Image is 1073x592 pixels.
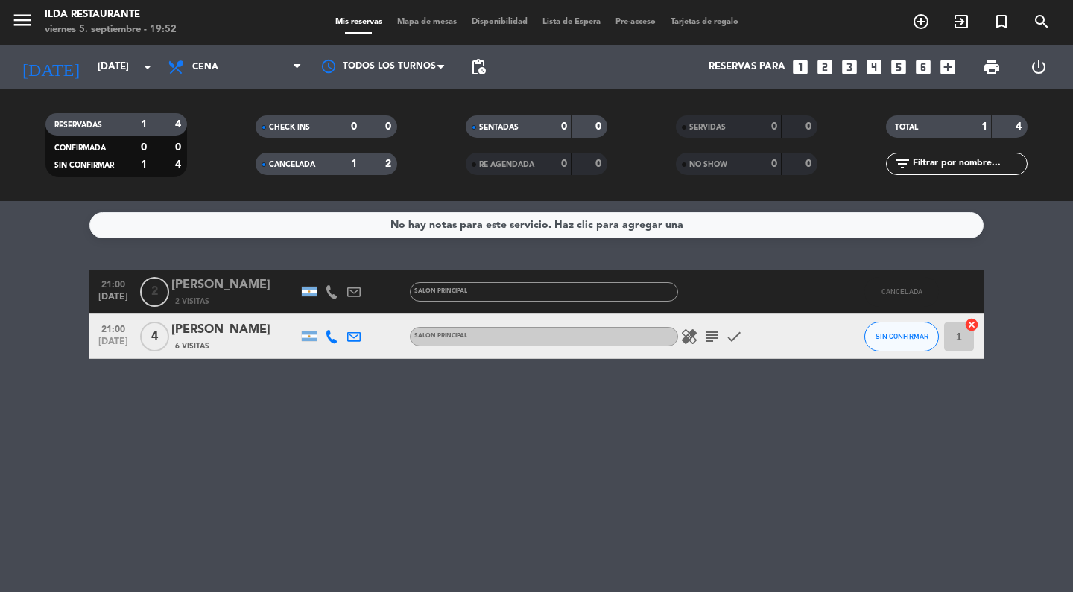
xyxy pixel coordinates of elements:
strong: 1 [351,159,357,169]
i: search [1033,13,1051,31]
strong: 0 [175,142,184,153]
button: SIN CONFIRMAR [864,322,939,351]
span: SERVIDAS [689,124,726,131]
strong: 0 [595,159,604,169]
strong: 1 [141,159,147,170]
div: Ilda restaurante [45,7,177,22]
i: subject [703,328,721,346]
span: Mis reservas [328,18,390,26]
span: SALON PRINCIPAL [414,288,467,294]
strong: 0 [771,159,777,169]
button: CANCELADA [864,277,939,307]
strong: 1 [141,119,147,130]
span: pending_actions [469,58,487,76]
span: SIN CONFIRMAR [54,162,114,169]
span: NO SHOW [689,161,727,168]
i: looks_6 [914,57,933,77]
span: [DATE] [95,292,132,309]
input: Filtrar por nombre... [911,156,1027,172]
span: Lista de Espera [535,18,608,26]
i: add_box [938,57,958,77]
span: Cena [192,62,218,72]
div: [PERSON_NAME] [171,276,298,295]
i: healing [680,328,698,346]
span: 2 [140,277,169,307]
i: looks_4 [864,57,884,77]
i: looks_5 [889,57,908,77]
i: add_circle_outline [912,13,930,31]
span: Tarjetas de regalo [663,18,746,26]
button: menu [11,9,34,36]
span: 4 [140,322,169,351]
strong: 0 [595,121,604,132]
strong: 1 [981,121,987,132]
strong: 0 [561,121,567,132]
span: SENTADAS [479,124,519,131]
i: looks_two [815,57,835,77]
i: arrow_drop_down [139,58,156,76]
span: CANCELADA [881,287,922,296]
span: 21:00 [95,275,132,292]
strong: 0 [141,142,147,153]
strong: 4 [1016,121,1025,132]
span: print [983,58,1001,76]
i: looks_3 [840,57,859,77]
span: CHECK INS [269,124,310,131]
i: [DATE] [11,51,90,83]
div: viernes 5. septiembre - 19:52 [45,22,177,37]
strong: 4 [175,159,184,170]
strong: 0 [805,159,814,169]
span: SIN CONFIRMAR [876,332,928,340]
strong: 2 [385,159,394,169]
span: Pre-acceso [608,18,663,26]
span: 21:00 [95,319,132,337]
span: [DATE] [95,337,132,354]
strong: 4 [175,119,184,130]
span: CONFIRMADA [54,144,106,152]
span: RESERVADAS [54,121,102,129]
strong: 0 [771,121,777,132]
i: cancel [964,317,979,332]
i: filter_list [893,155,911,173]
div: No hay notas para este servicio. Haz clic para agregar una [390,217,683,234]
i: menu [11,9,34,31]
i: power_settings_new [1030,58,1048,76]
div: [PERSON_NAME] [171,320,298,340]
span: Reservas para [709,61,785,73]
span: 2 Visitas [175,296,209,308]
span: TOTAL [895,124,918,131]
div: LOG OUT [1015,45,1062,89]
strong: 0 [561,159,567,169]
strong: 0 [385,121,394,132]
i: check [725,328,743,346]
strong: 0 [805,121,814,132]
span: CANCELADA [269,161,315,168]
i: looks_one [791,57,810,77]
i: turned_in_not [993,13,1010,31]
span: Disponibilidad [464,18,535,26]
span: Mapa de mesas [390,18,464,26]
span: 6 Visitas [175,340,209,352]
strong: 0 [351,121,357,132]
span: SALON PRINCIPAL [414,333,467,339]
i: exit_to_app [952,13,970,31]
span: RE AGENDADA [479,161,534,168]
